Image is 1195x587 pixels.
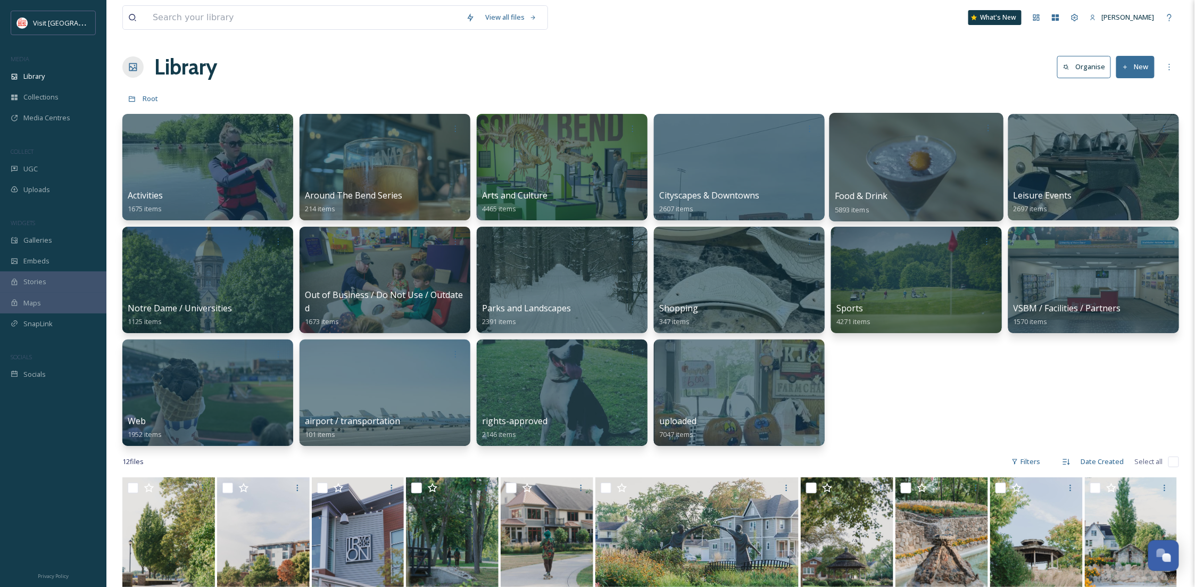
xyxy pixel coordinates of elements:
a: Cityscapes & Downtowns2607 items [659,191,759,213]
span: Uploads [23,185,50,195]
a: Out of Business / Do Not Use / Outdated1673 items [305,290,463,326]
span: COLLECT [11,147,34,155]
span: 2146 items [482,429,516,439]
span: uploaded [659,415,696,427]
input: Search your library [147,6,461,29]
span: 2607 items [659,204,693,213]
div: Date Created [1076,451,1130,472]
span: Around The Bend Series [305,189,402,201]
a: Shopping347 items [659,303,698,326]
span: Leisure Events [1014,189,1072,201]
span: 12 file s [122,457,144,467]
span: Socials [23,369,46,379]
a: Root [143,92,158,105]
span: Library [23,71,45,81]
span: UGC [23,164,38,174]
span: 101 items [305,429,335,439]
span: rights-approved [482,415,547,427]
span: Cityscapes & Downtowns [659,189,759,201]
span: Activities [128,189,163,201]
span: WIDGETS [11,219,35,227]
span: Collections [23,92,59,102]
a: Around The Bend Series214 items [305,191,402,213]
button: Organise [1057,56,1111,78]
a: View all files [480,7,542,28]
a: Privacy Policy [38,569,69,582]
a: Organise [1057,56,1116,78]
span: Root [143,94,158,103]
span: Embeds [23,256,49,266]
span: Visit [GEOGRAPHIC_DATA] [33,18,115,28]
span: Galleries [23,235,52,245]
span: Select all [1135,457,1163,467]
span: 214 items [305,204,335,213]
span: SnapLink [23,319,53,329]
span: 4271 items [836,317,870,326]
a: rights-approved2146 items [482,416,547,439]
a: Arts and Culture4465 items [482,191,547,213]
span: Out of Business / Do Not Use / Outdated [305,289,463,314]
span: 1673 items [305,317,339,326]
span: Stories [23,277,46,287]
span: [PERSON_NAME] [1102,12,1155,22]
span: Web [128,415,146,427]
button: New [1116,56,1155,78]
a: Food & Drink5893 items [835,191,888,214]
div: Filters [1006,451,1046,472]
a: Notre Dame / Universities1125 items [128,303,232,326]
span: 1570 items [1014,317,1048,326]
a: Sports4271 items [836,303,870,326]
a: VSBM / Facilities / Partners1570 items [1014,303,1121,326]
a: Activities1675 items [128,191,163,213]
span: MEDIA [11,55,29,63]
span: 2697 items [1014,204,1048,213]
span: SOCIALS [11,353,32,361]
span: 2391 items [482,317,516,326]
a: Library [154,51,217,83]
span: Parks and Landscapes [482,302,571,314]
a: Leisure Events2697 items [1014,191,1072,213]
button: Open Chat [1148,540,1179,571]
span: VSBM / Facilities / Partners [1014,302,1121,314]
span: Privacy Policy [38,573,69,580]
span: 1125 items [128,317,162,326]
span: Sports [836,302,863,314]
span: Notre Dame / Universities [128,302,232,314]
span: Maps [23,298,41,308]
span: 7047 items [659,429,693,439]
img: vsbm-stackedMISH_CMYKlogo2017.jpg [17,18,28,28]
span: Shopping [659,302,698,314]
span: 1952 items [128,429,162,439]
span: Media Centres [23,113,70,123]
a: [PERSON_NAME] [1084,7,1160,28]
span: 1675 items [128,204,162,213]
span: 4465 items [482,204,516,213]
span: 5893 items [835,204,869,214]
a: uploaded7047 items [659,416,696,439]
a: What's New [968,10,1022,25]
span: airport / transportation [305,415,400,427]
a: airport / transportation101 items [305,416,400,439]
span: Food & Drink [835,190,888,202]
span: 347 items [659,317,690,326]
span: Arts and Culture [482,189,547,201]
a: Web1952 items [128,416,162,439]
a: Parks and Landscapes2391 items [482,303,571,326]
